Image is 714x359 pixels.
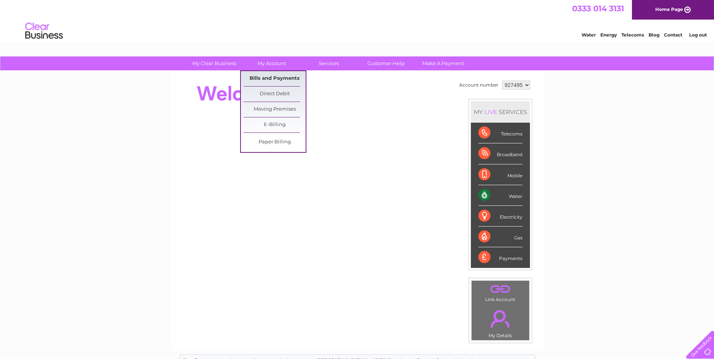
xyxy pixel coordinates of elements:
[649,32,659,38] a: Blog
[244,102,306,117] a: Moving Premises
[471,280,530,304] td: Link Account
[298,56,360,70] a: Services
[244,117,306,132] a: E-Billing
[478,123,522,143] div: Telecoms
[244,135,306,150] a: Paper Billing
[621,32,644,38] a: Telecoms
[478,206,522,227] div: Electricity
[478,164,522,185] div: Mobile
[572,4,624,13] a: 0333 014 3131
[183,56,245,70] a: My Clear Business
[473,283,527,296] a: .
[689,32,707,38] a: Log out
[473,306,527,332] a: .
[471,101,530,123] div: MY SERVICES
[244,87,306,102] a: Direct Debit
[241,56,303,70] a: My Account
[582,32,596,38] a: Water
[478,185,522,206] div: Water
[478,143,522,164] div: Broadband
[412,56,474,70] a: Make A Payment
[355,56,417,70] a: Customer Help
[478,247,522,268] div: Payments
[483,108,499,116] div: LIVE
[471,304,530,341] td: My Details
[244,71,306,86] a: Bills and Payments
[457,79,500,91] td: Account number
[600,32,617,38] a: Energy
[478,227,522,247] div: Gas
[664,32,682,38] a: Contact
[180,4,535,37] div: Clear Business is a trading name of Verastar Limited (registered in [GEOGRAPHIC_DATA] No. 3667643...
[25,20,63,43] img: logo.png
